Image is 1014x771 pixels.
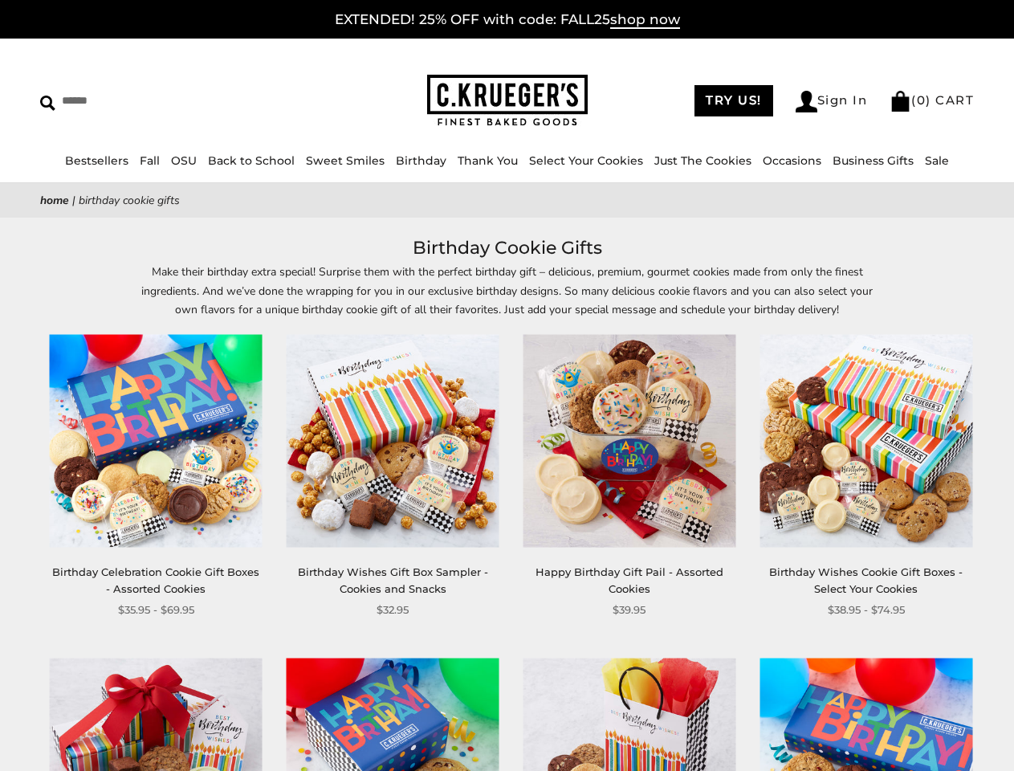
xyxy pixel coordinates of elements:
[52,565,259,595] a: Birthday Celebration Cookie Gift Boxes - Assorted Cookies
[523,335,735,548] img: Happy Birthday Gift Pail - Assorted Cookies
[694,85,773,116] a: TRY US!
[654,153,751,168] a: Just The Cookies
[890,92,974,108] a: (0) CART
[458,153,518,168] a: Thank You
[65,153,128,168] a: Bestsellers
[529,153,643,168] a: Select Your Cookies
[925,153,949,168] a: Sale
[769,565,963,595] a: Birthday Wishes Cookie Gift Boxes - Select Your Cookies
[833,153,914,168] a: Business Gifts
[396,153,446,168] a: Birthday
[140,153,160,168] a: Fall
[64,234,950,263] h1: Birthday Cookie Gifts
[335,11,680,29] a: EXTENDED! 25% OFF with code: FALL25shop now
[40,88,254,113] input: Search
[796,91,868,112] a: Sign In
[208,153,295,168] a: Back to School
[306,153,385,168] a: Sweet Smiles
[79,193,180,208] span: Birthday Cookie Gifts
[40,96,55,111] img: Search
[287,335,499,548] img: Birthday Wishes Gift Box Sampler - Cookies and Snacks
[171,153,197,168] a: OSU
[50,335,263,548] img: Birthday Celebration Cookie Gift Boxes - Assorted Cookies
[427,75,588,127] img: C.KRUEGER'S
[138,263,877,318] p: Make their birthday extra special! Surprise them with the perfect birthday gift – delicious, prem...
[72,193,75,208] span: |
[890,91,911,112] img: Bag
[610,11,680,29] span: shop now
[613,602,645,618] span: $39.95
[377,602,409,618] span: $32.95
[759,335,972,548] img: Birthday Wishes Cookie Gift Boxes - Select Your Cookies
[828,602,905,618] span: $38.95 - $74.95
[917,92,926,108] span: 0
[118,602,194,618] span: $35.95 - $69.95
[536,565,723,595] a: Happy Birthday Gift Pail - Assorted Cookies
[40,191,974,210] nav: breadcrumbs
[40,193,69,208] a: Home
[796,91,817,112] img: Account
[763,153,821,168] a: Occasions
[298,565,488,595] a: Birthday Wishes Gift Box Sampler - Cookies and Snacks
